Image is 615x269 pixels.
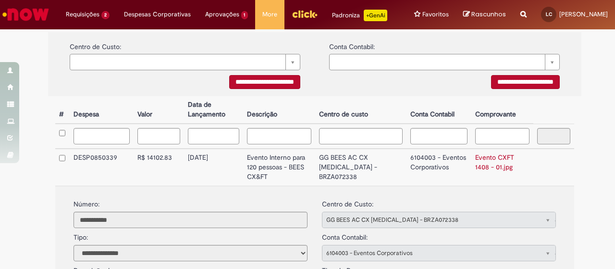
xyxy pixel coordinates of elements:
[134,96,184,124] th: Valor
[471,10,506,19] span: Rascunhos
[471,149,533,186] td: Evento CXFT 1408 - 01.jpg
[329,54,560,70] a: Limpar campo {0}
[55,96,70,124] th: #
[292,7,318,21] img: click_logo_yellow_360x200.png
[243,149,315,186] td: Evento Interno para 120 pessoas - BEES CX&FT
[205,10,239,19] span: Aprovações
[546,11,552,17] span: LC
[315,96,407,124] th: Centro de custo
[326,245,531,261] span: 6104003 - Eventos Corporativos
[101,11,110,19] span: 2
[243,96,315,124] th: Descrição
[471,96,533,124] th: Comprovante
[463,10,506,19] a: Rascunhos
[134,149,184,186] td: R$ 14102.83
[406,96,471,124] th: Conta Contabil
[184,149,244,186] td: [DATE]
[406,149,471,186] td: 6104003 - Eventos Corporativos
[559,10,608,18] span: [PERSON_NAME]
[1,5,50,24] img: ServiceNow
[70,149,134,186] td: DESP0850339
[326,212,531,228] span: GG BEES AC CX [MEDICAL_DATA] - BRZA072338
[241,11,248,19] span: 1
[74,228,88,243] label: Tipo:
[262,10,277,19] span: More
[322,228,368,243] label: Conta Contabil:
[184,96,244,124] th: Data de Lançamento
[322,195,373,209] label: Centro de Custo:
[70,37,121,51] label: Centro de Custo:
[66,10,99,19] span: Requisições
[70,96,134,124] th: Despesa
[329,37,375,51] label: Conta Contabil:
[124,10,191,19] span: Despesas Corporativas
[322,245,556,261] a: 6104003 - Eventos CorporativosLimpar campo conta_contabil
[315,149,407,186] td: GG BEES AC CX [MEDICAL_DATA] - BRZA072338
[74,200,99,209] label: Número:
[364,10,387,21] p: +GenAi
[475,153,514,171] a: Evento CXFT 1408 - 01.jpg
[422,10,449,19] span: Favoritos
[332,10,387,21] div: Padroniza
[70,54,300,70] a: Limpar campo {0}
[322,212,556,228] a: GG BEES AC CX [MEDICAL_DATA] - BRZA072338Limpar campo centro_de_custo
